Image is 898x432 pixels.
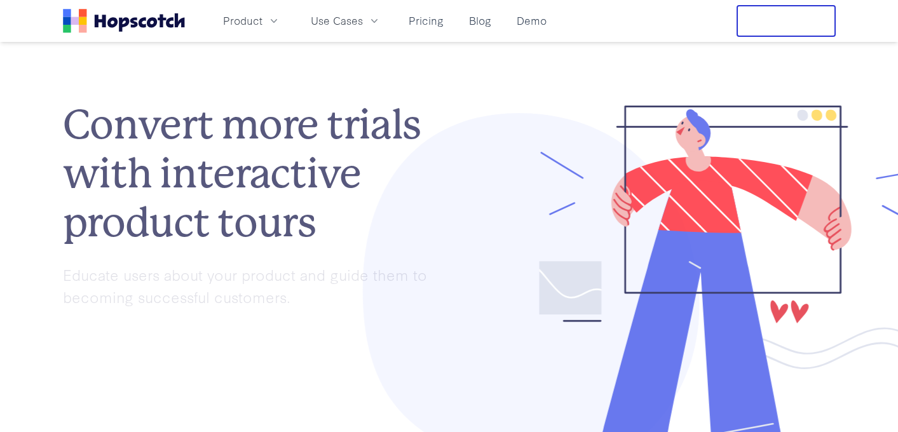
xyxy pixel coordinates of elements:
[464,10,496,31] a: Blog
[63,264,449,307] p: Educate users about your product and guide them to becoming successful customers.
[63,100,449,246] h1: Convert more trials with interactive product tours
[737,5,836,37] button: Free Trial
[404,10,449,31] a: Pricing
[303,10,388,31] button: Use Cases
[512,10,552,31] a: Demo
[215,10,288,31] button: Product
[311,13,363,29] span: Use Cases
[223,13,262,29] span: Product
[63,9,185,33] a: Home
